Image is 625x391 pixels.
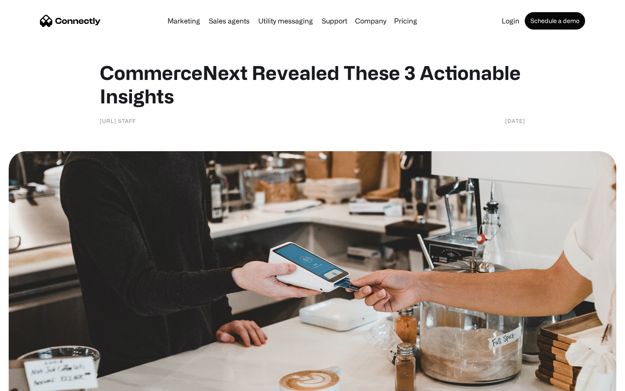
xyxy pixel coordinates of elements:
[100,61,525,108] h1: CommerceNext Revealed These 3 Actionable Insights
[255,17,316,24] a: Utility messaging
[100,116,136,125] div: [URL] Staff
[17,376,52,388] ul: Language list
[355,15,386,27] div: Company
[391,17,421,24] a: Pricing
[40,14,101,27] a: home
[9,376,52,388] aside: Language selected: English
[525,12,585,30] a: Schedule a demo
[164,17,204,24] a: Marketing
[498,17,523,24] a: Login
[205,17,253,24] a: Sales agents
[352,15,389,27] div: Company
[318,17,351,24] a: Support
[505,116,525,125] div: [DATE]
